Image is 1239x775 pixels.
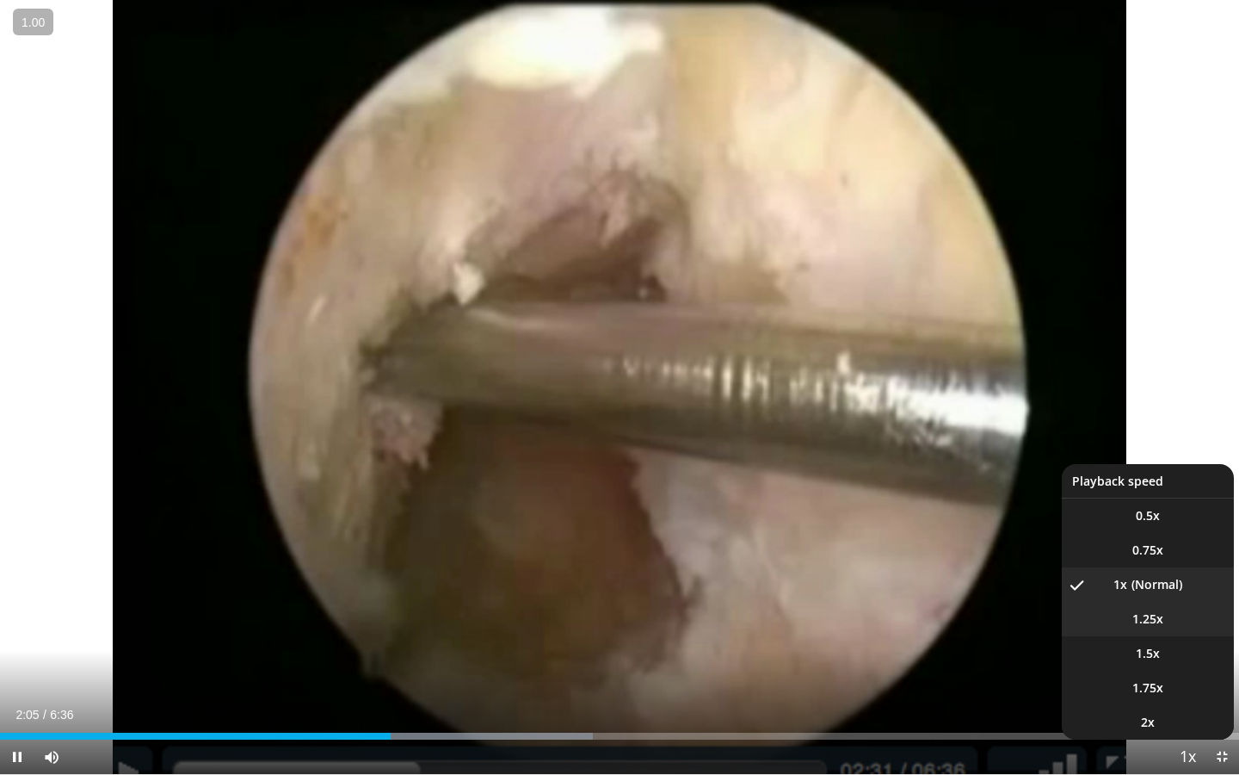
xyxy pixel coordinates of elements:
span: 2x [1141,714,1155,731]
button: Mute [34,740,69,774]
button: Playback Rate [1170,740,1205,774]
span: / [43,708,46,722]
span: 0.75x [1132,542,1163,559]
span: 1x [1113,576,1127,593]
span: 1.75x [1132,679,1163,697]
span: 1.5x [1136,645,1160,662]
span: 6:36 [50,708,73,722]
span: 1.25x [1132,611,1163,628]
button: Exit Fullscreen [1205,740,1239,774]
span: 0.5x [1136,507,1160,524]
span: 2:05 [15,708,39,722]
